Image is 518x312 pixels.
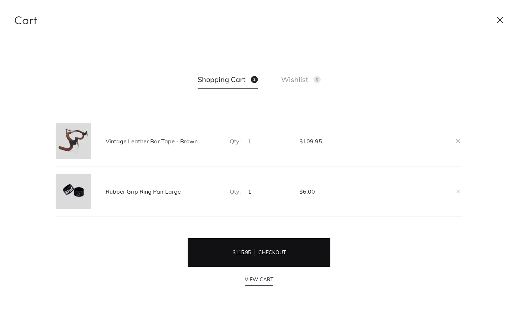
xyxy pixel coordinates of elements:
span: Vintage Leather Bar Tape - Brown [106,135,219,147]
span: Wishlist [281,72,321,87]
span: 109.95 [299,138,322,145]
span: 2 [251,76,258,83]
span: 1 [248,138,252,145]
span: $ [299,138,303,145]
span: $ [233,249,235,256]
div: Qty: [224,174,294,209]
a: Remove this item [454,186,462,195]
h2: Cart [14,14,504,26]
span: $ [299,188,303,195]
a: Rubber Grip Ring Pair Large [56,174,219,209]
a: $115.95 Checkout [188,238,330,267]
span: 0 [314,76,321,83]
span: Checkout [255,249,289,256]
img: Rubber Grip Ring Pair Large [56,174,91,209]
a: Remove this item [454,136,462,144]
div: Qty: [224,123,294,159]
img: Vintage Leather Bar Tape - Brown [56,123,91,159]
bdi: 115.95 [233,249,251,256]
a: View Cart [245,274,273,285]
span: Rubber Grip Ring Pair Large [106,185,219,198]
span: 1 [248,188,252,195]
span: Shopping Cart [198,72,258,87]
a: Vintage Leather Bar Tape - Brown [56,123,219,159]
span: 6.00 [299,188,315,195]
